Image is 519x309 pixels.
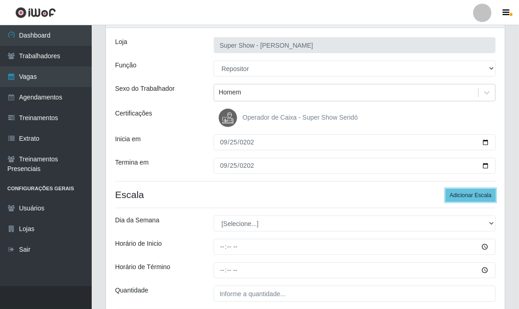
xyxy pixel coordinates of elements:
input: 00:00 [214,262,496,278]
input: 00:00 [214,239,496,255]
div: Homem [219,88,241,98]
img: CoreUI Logo [15,7,56,18]
label: Horário de Inicio [115,239,162,248]
label: Inicia em [115,134,141,144]
label: Dia da Semana [115,215,160,225]
label: Termina em [115,158,149,167]
input: 00/00/0000 [214,134,496,150]
label: Sexo do Trabalhador [115,84,175,94]
label: Função [115,61,137,70]
input: 00/00/0000 [214,158,496,174]
input: Informe a quantidade... [214,286,496,302]
label: Horário de Término [115,262,170,272]
button: Adicionar Escala [446,189,496,202]
label: Quantidade [115,286,148,295]
label: Loja [115,37,127,47]
h4: Escala [115,189,496,200]
span: Operador de Caixa - Super Show Seridó [243,114,358,121]
img: Operador de Caixa - Super Show Seridó [219,109,241,127]
label: Certificações [115,109,152,118]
